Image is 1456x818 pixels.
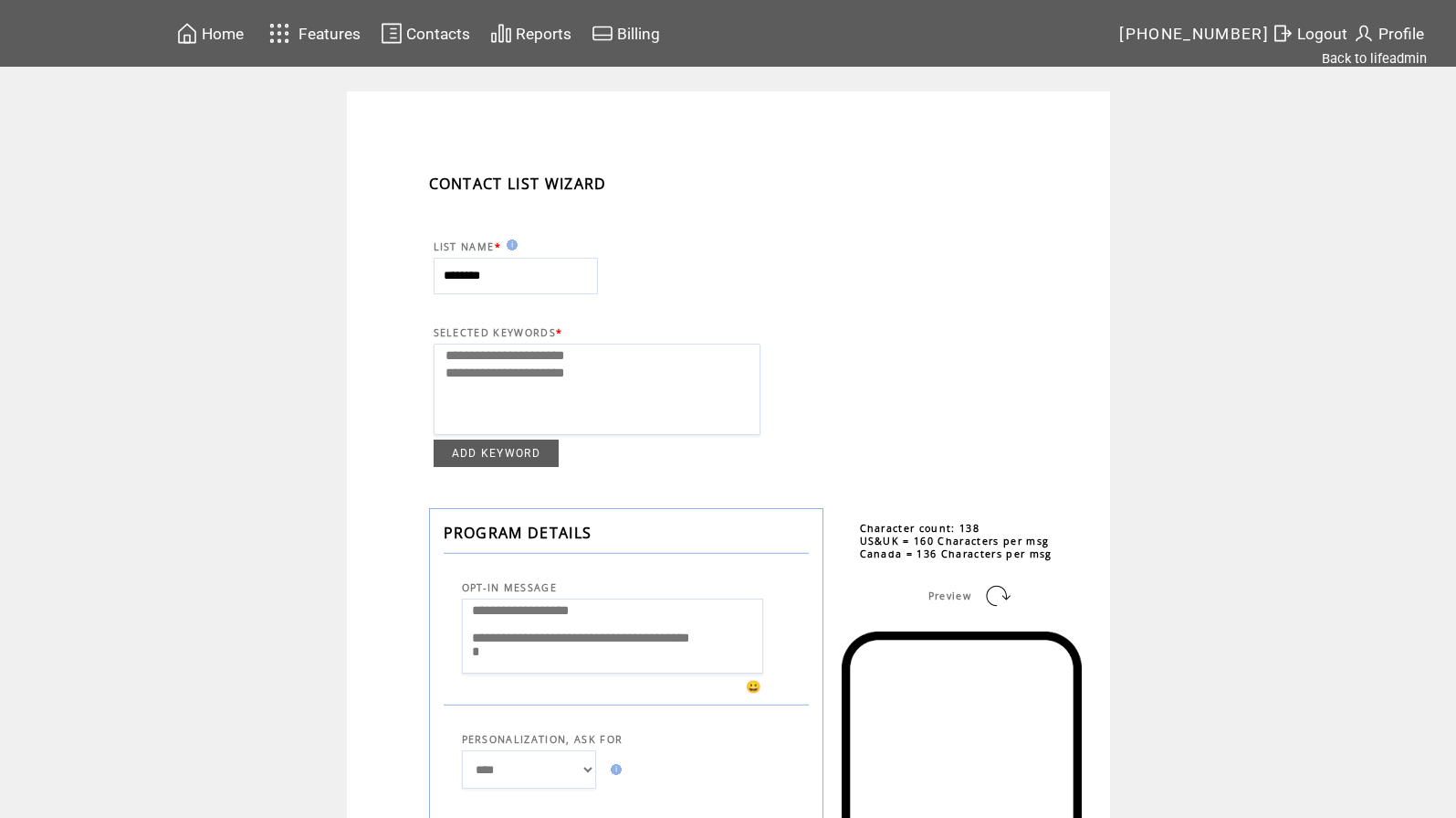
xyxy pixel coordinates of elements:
[434,326,557,339] span: SELECTED KEYWORDS
[462,581,558,594] span: OPT-IN MESSAGE
[605,764,622,775] img: help.gif
[434,440,560,467] a: ADD KEYWORD
[860,547,1053,560] span: Canada = 136 Characters per msg
[860,522,980,535] span: Character count: 138
[1322,50,1427,67] a: Back to lifeadmin
[1350,19,1427,48] a: Profile
[406,25,470,43] span: Contacts
[860,535,1050,547] span: US&UK = 160 Characters per msg
[264,18,296,48] img: features.svg
[173,19,246,48] a: Home
[1353,22,1375,45] img: profile.svg
[592,22,613,45] img: creidtcard.svg
[261,16,364,51] a: Features
[516,25,571,43] span: Reports
[501,239,518,250] img: help.gif
[1378,25,1424,43] span: Profile
[487,19,574,48] a: Reports
[1272,22,1294,45] img: exit.svg
[202,25,244,43] span: Home
[928,590,971,602] span: Preview
[589,19,663,48] a: Billing
[176,22,198,45] img: home.svg
[378,19,473,48] a: Contacts
[444,523,592,543] span: PROGRAM DETAILS
[746,678,762,695] span: 😀
[617,25,660,43] span: Billing
[1269,19,1350,48] a: Logout
[1297,25,1347,43] span: Logout
[429,174,607,194] span: CONTACT LIST WIZARD
[299,25,361,43] span: Features
[462,733,623,746] span: PERSONALIZATION, ASK FOR
[490,22,512,45] img: chart.svg
[381,22,403,45] img: contacts.svg
[434,240,495,253] span: LIST NAME
[1119,25,1269,43] span: [PHONE_NUMBER]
